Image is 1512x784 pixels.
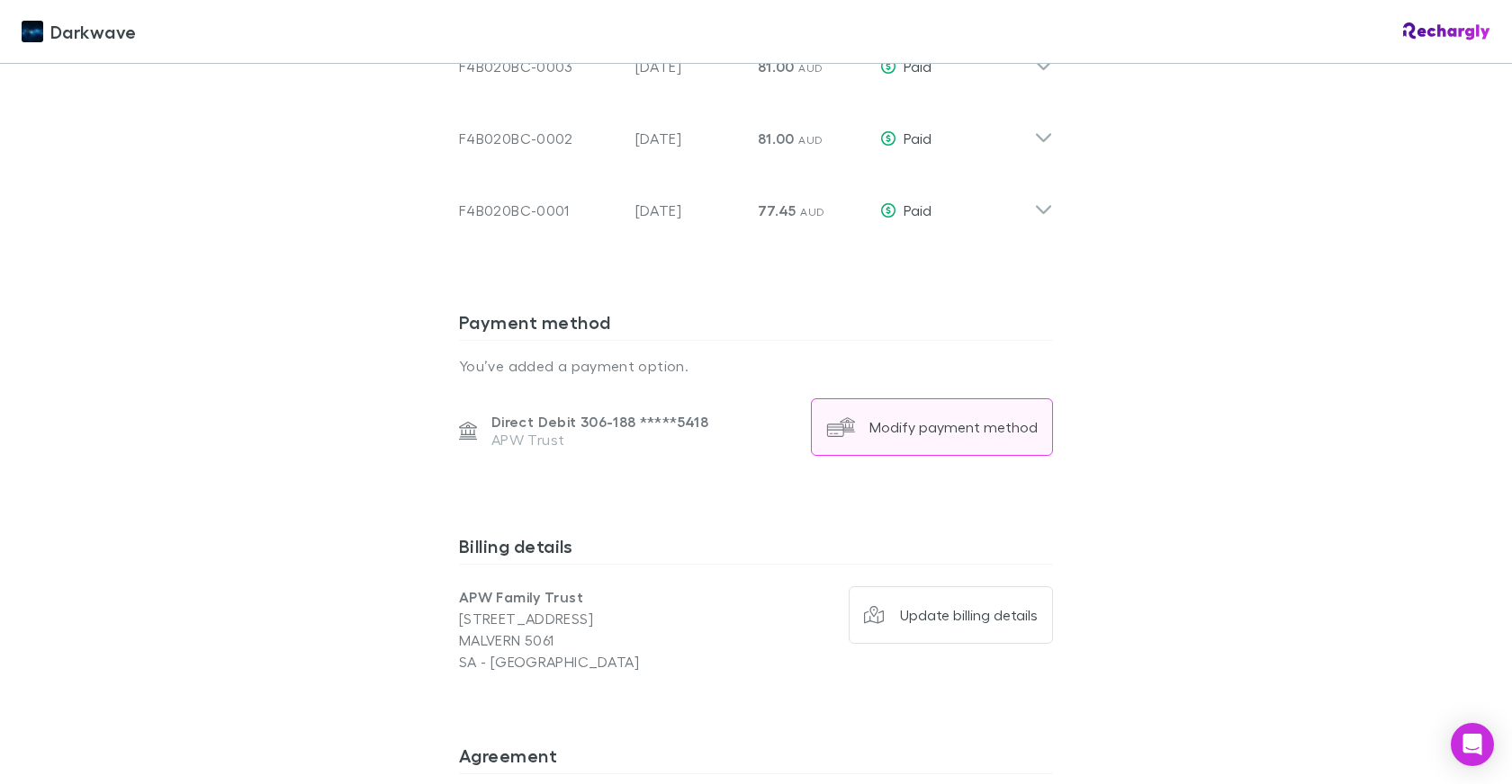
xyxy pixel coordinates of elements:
[635,200,743,221] p: [DATE]
[800,205,824,218] span: AUD
[459,200,621,221] div: F4B020BC-0001
[900,606,1038,624] div: Update billing details
[22,21,43,42] img: Darkwave's Logo
[904,129,931,147] span: Paid
[1403,22,1490,40] img: Rechargly Logo
[459,608,756,629] p: [STREET_ADDRESS]
[635,56,743,77] p: [DATE]
[811,398,1053,456] button: Modify payment method
[798,133,823,147] span: AUD
[459,651,756,673] p: SA - [GEOGRAPHIC_DATA]
[459,56,621,77] div: F4B020BC-0003
[50,18,137,45] span: Darkwave
[758,58,795,76] span: 81.00
[849,586,1054,644] button: Update billing details
[758,129,795,147] span: 81.00
[904,201,931,218] span: Paid
[798,61,823,75] span: AUD
[445,167,1067,239] div: F4B020BC-0001[DATE]77.45 AUDPaid
[459,629,756,651] p: MALVERN 5061
[869,418,1038,436] div: Modify payment method
[459,744,1053,773] h3: Agreement
[491,413,708,431] p: Direct Debit 306-188 ***** 5418
[459,128,621,149] div: F4B020BC-0002
[459,535,1053,564] h3: Billing details
[758,201,796,219] span: 77.45
[445,95,1067,167] div: F4B020BC-0002[DATE]81.00 AUDPaid
[635,128,743,149] p: [DATE]
[826,413,855,441] img: Modify payment method's Logo
[459,311,1053,340] h3: Payment method
[1451,723,1494,766] div: Open Intercom Messenger
[904,58,931,75] span: Paid
[491,431,708,449] p: APW Trust
[459,355,1053,377] p: You’ve added a payment option.
[459,586,756,608] p: APW Family Trust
